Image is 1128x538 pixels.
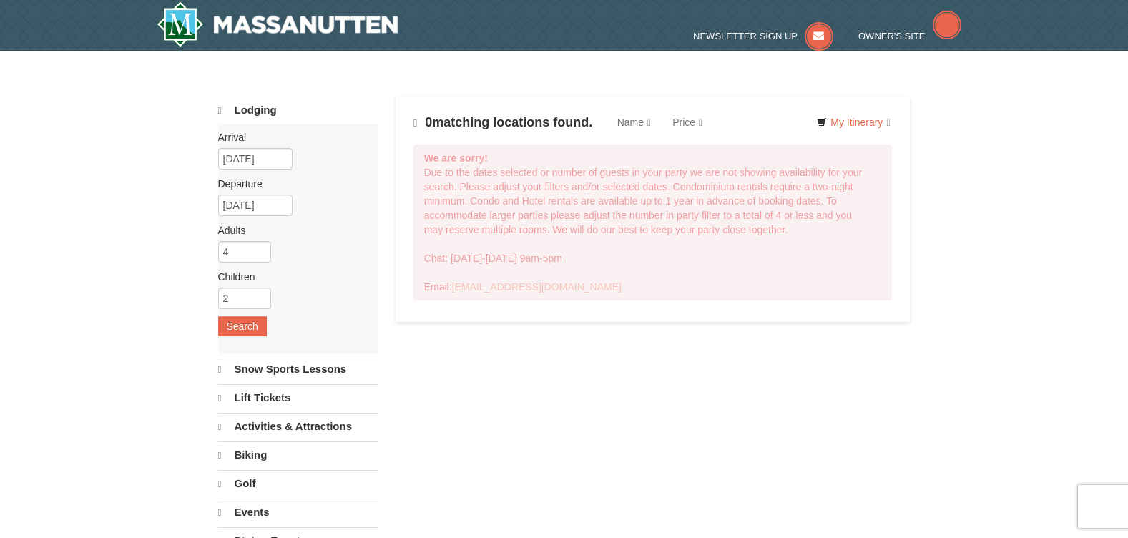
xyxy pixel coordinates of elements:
span: Owner's Site [858,31,926,41]
label: Arrival [218,130,367,145]
a: Price [662,108,713,137]
label: Departure [218,177,367,191]
a: Massanutten Resort [157,1,398,47]
strong: We are sorry! [424,152,488,164]
label: Adults [218,223,367,238]
span: Newsletter Sign Up [693,31,798,41]
a: Biking [218,441,378,469]
a: Events [218,499,378,526]
img: Massanutten Resort Logo [157,1,398,47]
a: Owner's Site [858,31,961,41]
a: Golf [218,470,378,497]
a: Newsletter Sign Up [693,31,833,41]
a: [EMAIL_ADDRESS][DOMAIN_NAME] [452,281,622,293]
button: Search [218,316,267,336]
label: Children [218,270,367,284]
a: Activities & Attractions [218,413,378,440]
a: Name [607,108,662,137]
div: Due to the dates selected or number of guests in your party we are not showing availability for y... [413,145,893,300]
a: My Itinerary [808,112,899,133]
a: Lift Tickets [218,384,378,411]
a: Lodging [218,97,378,124]
a: Snow Sports Lessons [218,356,378,383]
